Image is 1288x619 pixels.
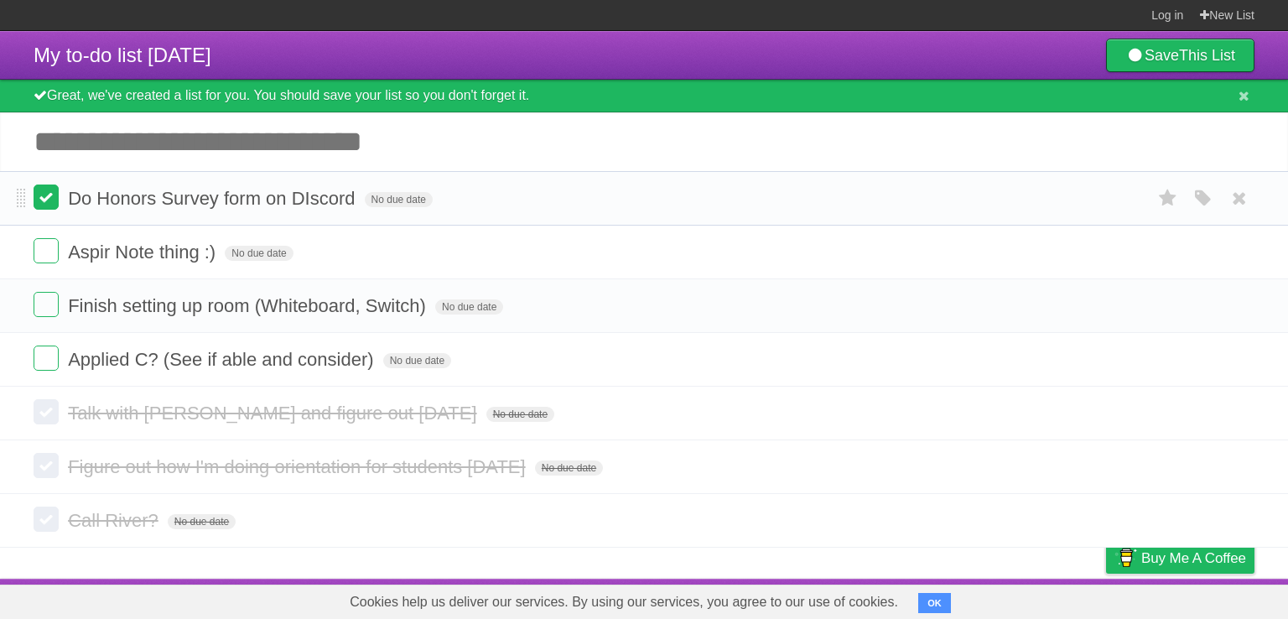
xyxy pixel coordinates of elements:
[68,510,163,531] span: Call River?
[383,353,451,368] span: No due date
[34,185,59,210] label: Done
[1027,583,1064,615] a: Terms
[365,192,433,207] span: No due date
[535,460,603,476] span: No due date
[1141,544,1246,573] span: Buy me a coffee
[34,507,59,532] label: Done
[225,246,293,261] span: No due date
[34,453,59,478] label: Done
[1179,47,1235,64] b: This List
[68,456,530,477] span: Figure out how I'm doing orientation for students [DATE]
[333,585,915,619] span: Cookies help us deliver our services. By using our services, you agree to our use of cookies.
[68,295,430,316] span: Finish setting up room (Whiteboard, Switch)
[68,349,377,370] span: Applied C? (See if able and consider)
[1149,583,1254,615] a: Suggest a feature
[168,514,236,529] span: No due date
[68,242,220,263] span: Aspir Note thing :)
[34,399,59,424] label: Done
[938,583,1006,615] a: Developers
[1106,39,1254,72] a: SaveThis List
[883,583,918,615] a: About
[918,593,951,613] button: OK
[68,403,480,424] span: Talk with [PERSON_NAME] and figure out [DATE]
[435,299,503,315] span: No due date
[68,188,359,209] span: Do Honors Survey form on DIscord
[34,292,59,317] label: Done
[1084,583,1128,615] a: Privacy
[486,407,554,422] span: No due date
[34,346,59,371] label: Done
[34,238,59,263] label: Done
[1114,544,1137,572] img: Buy me a coffee
[1152,185,1184,212] label: Star task
[34,44,211,66] span: My to-do list [DATE]
[1106,543,1254,574] a: Buy me a coffee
